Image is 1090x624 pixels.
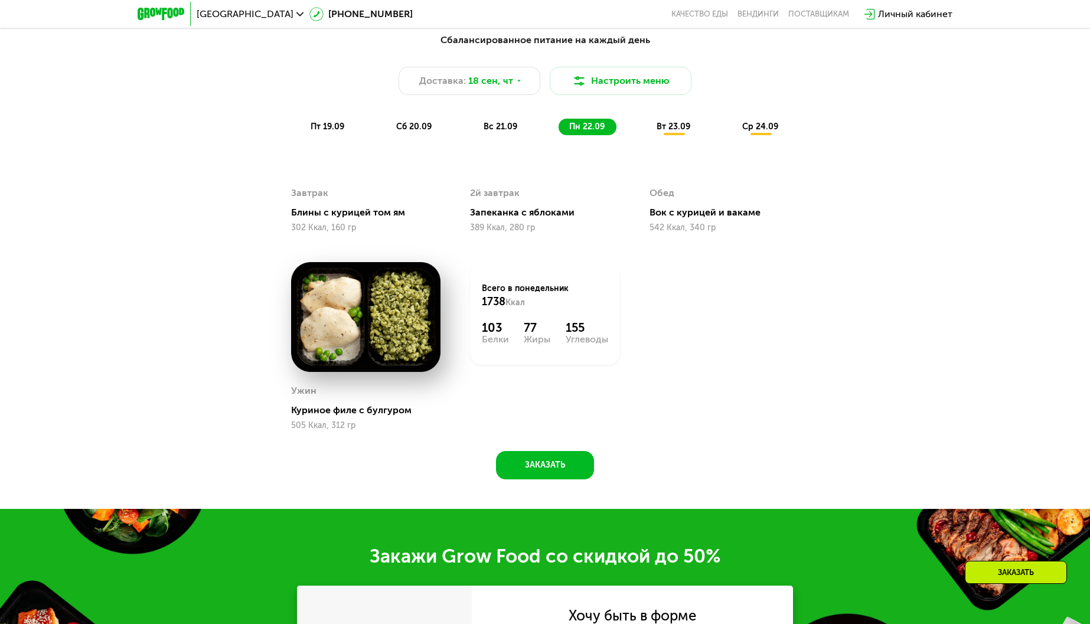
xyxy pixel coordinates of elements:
[650,325,799,335] div: 542 Ккал, 340 гр
[566,423,608,437] div: 155
[965,561,1067,584] div: Заказать
[470,283,520,301] div: 2й завтрак
[291,309,450,321] div: Блины с курицей том ям
[309,7,413,21] a: [PHONE_NUMBER]
[482,423,509,437] div: 103
[291,325,440,335] div: 302 Ккал, 160 гр
[195,33,895,48] div: Сбалансированное питание на каждый день
[470,322,619,332] div: 389 Ккал, 280 гр
[657,122,690,132] span: вт 23.09
[197,9,293,19] span: [GEOGRAPHIC_DATA]
[650,309,808,321] div: Вок с курицей и вакаме
[291,507,450,519] div: Куриное филе с булгуром
[468,74,513,88] span: 18 сен, чт
[496,554,594,582] button: Заказать
[482,385,608,411] div: Всего в понедельник
[550,67,691,95] button: Настроить меню
[650,286,674,304] div: Обед
[419,74,466,88] span: Доставка:
[482,437,509,446] div: Белки
[291,485,316,502] div: Ужин
[742,122,778,132] span: ср 24.09
[566,437,608,446] div: Углеводы
[291,524,440,533] div: 505 Ккал, 312 гр
[482,397,505,410] span: 1738
[524,423,550,437] div: 77
[569,122,605,132] span: пн 22.09
[484,122,517,132] span: вс 21.09
[878,7,952,21] div: Личный кабинет
[788,9,849,19] div: поставщикам
[396,122,432,132] span: сб 20.09
[524,437,550,446] div: Жиры
[291,286,328,304] div: Завтрак
[505,400,525,410] span: Ккал
[470,306,629,318] div: Запеканка с яблоками
[311,122,344,132] span: пт 19.09
[671,9,728,19] a: Качество еды
[737,9,779,19] a: Вендинги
